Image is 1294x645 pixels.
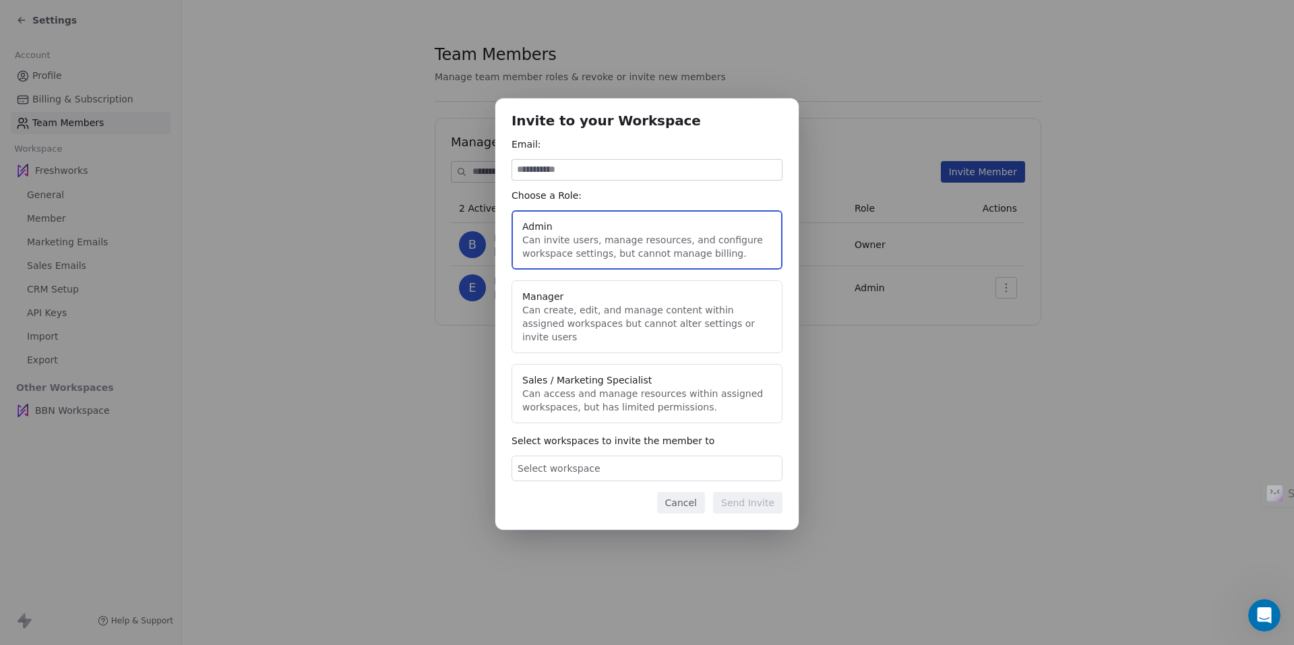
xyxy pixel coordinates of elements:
button: go back [9,5,34,31]
div: Close [431,5,455,30]
h1: Invite to your Workspace [512,115,782,129]
div: Select workspaces to invite the member to [512,434,782,448]
div: Email: [512,137,782,151]
button: Cancel [657,492,705,514]
div: Choose a Role: [512,189,782,202]
iframe: Intercom live chat [1248,599,1281,632]
button: Collapse window [405,5,431,31]
button: Send Invite [713,492,782,514]
span: Select workspace [518,462,600,475]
